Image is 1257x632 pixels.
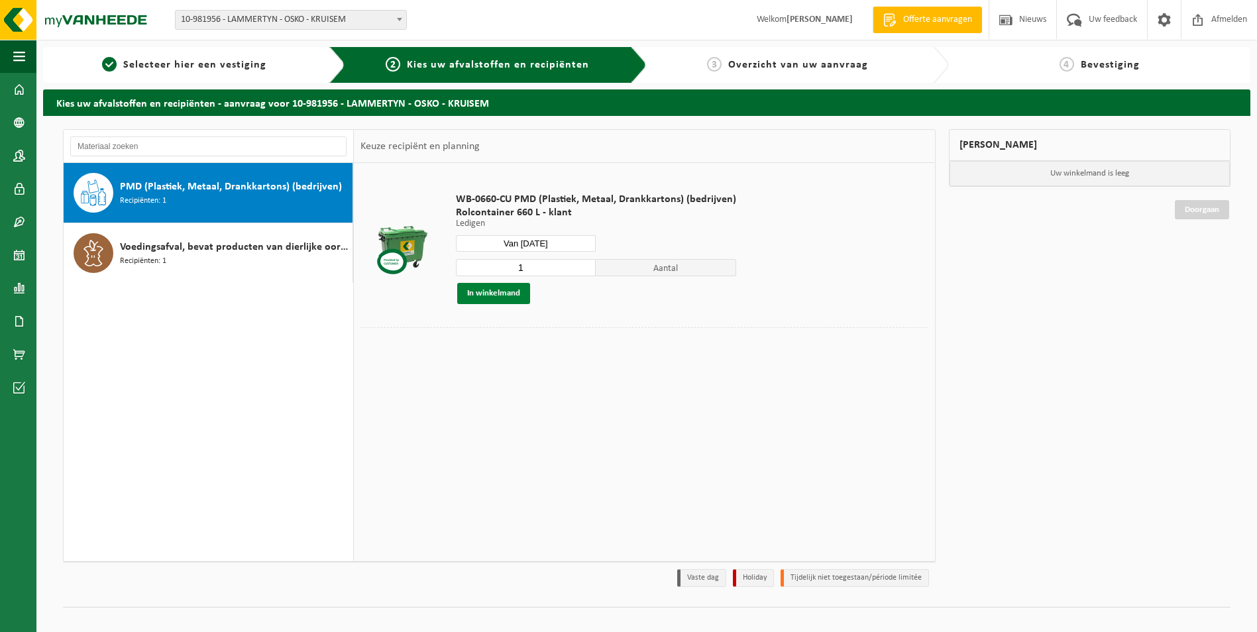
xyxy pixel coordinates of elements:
span: PMD (Plastiek, Metaal, Drankkartons) (bedrijven) [120,179,342,195]
button: Voedingsafval, bevat producten van dierlijke oorsprong, onverpakt, categorie 3 Recipiënten: 1 [64,223,353,283]
a: 1Selecteer hier een vestiging [50,57,319,73]
span: Rolcontainer 660 L - klant [456,206,736,219]
span: Aantal [596,259,736,276]
li: Tijdelijk niet toegestaan/période limitée [781,569,929,587]
span: Overzicht van uw aanvraag [728,60,868,70]
p: Uw winkelmand is leeg [950,161,1230,186]
span: 4 [1060,57,1074,72]
span: WB-0660-CU PMD (Plastiek, Metaal, Drankkartons) (bedrijven) [456,193,736,206]
span: 10-981956 - LAMMERTYN - OSKO - KRUISEM [176,11,406,29]
span: 1 [102,57,117,72]
span: Kies uw afvalstoffen en recipiënten [407,60,589,70]
input: Selecteer datum [456,235,596,252]
span: Selecteer hier een vestiging [123,60,266,70]
p: Ledigen [456,219,736,229]
h2: Kies uw afvalstoffen en recipiënten - aanvraag voor 10-981956 - LAMMERTYN - OSKO - KRUISEM [43,89,1250,115]
input: Materiaal zoeken [70,136,347,156]
span: Offerte aanvragen [900,13,975,26]
span: Bevestiging [1081,60,1140,70]
span: Voedingsafval, bevat producten van dierlijke oorsprong, onverpakt, categorie 3 [120,239,349,255]
button: PMD (Plastiek, Metaal, Drankkartons) (bedrijven) Recipiënten: 1 [64,163,353,223]
strong: [PERSON_NAME] [787,15,853,25]
span: 2 [386,57,400,72]
a: Doorgaan [1175,200,1229,219]
li: Holiday [733,569,774,587]
li: Vaste dag [677,569,726,587]
div: Keuze recipiënt en planning [354,130,486,163]
span: 3 [707,57,722,72]
span: 10-981956 - LAMMERTYN - OSKO - KRUISEM [175,10,407,30]
span: Recipiënten: 1 [120,255,166,268]
span: Recipiënten: 1 [120,195,166,207]
div: [PERSON_NAME] [949,129,1231,161]
a: Offerte aanvragen [873,7,982,33]
button: In winkelmand [457,283,530,304]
